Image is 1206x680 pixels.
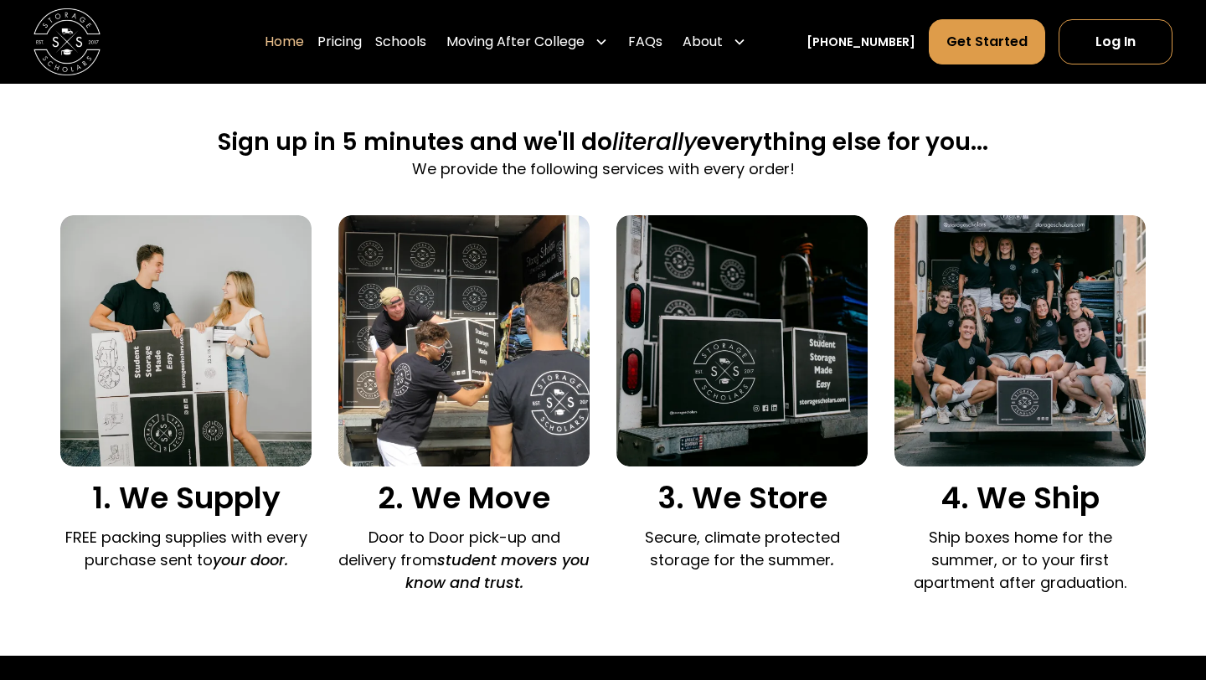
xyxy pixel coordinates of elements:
[628,18,662,65] a: FAQs
[612,126,697,158] span: literally
[375,18,426,65] a: Schools
[616,215,868,466] img: We store your boxes.
[807,33,915,51] a: [PHONE_NUMBER]
[213,549,288,570] em: your door.
[60,215,312,466] img: We supply packing materials.
[317,18,362,65] a: Pricing
[446,32,585,52] div: Moving After College
[683,32,723,52] div: About
[894,480,1146,516] h3: 4. We Ship
[831,549,834,570] em: .
[218,127,988,157] h2: Sign up in 5 minutes and we'll do everything else for you...
[338,215,590,466] img: Door to door pick and delivery.
[33,8,100,75] img: Storage Scholars main logo
[894,526,1146,594] p: Ship boxes home for the summer, or to your first apartment after graduation.
[676,18,753,65] div: About
[338,526,590,594] p: Door to Door pick-up and delivery from
[60,480,312,516] h3: 1. We Supply
[60,526,312,571] p: FREE packing supplies with every purchase sent to
[616,480,868,516] h3: 3. We Store
[265,18,304,65] a: Home
[616,526,868,571] p: Secure, climate protected storage for the summer
[1059,19,1172,64] a: Log In
[440,18,615,65] div: Moving After College
[218,157,988,180] p: We provide the following services with every order!
[929,19,1045,64] a: Get Started
[405,549,590,593] em: student movers you know and trust.
[338,480,590,516] h3: 2. We Move
[894,215,1146,466] img: We ship your belongings.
